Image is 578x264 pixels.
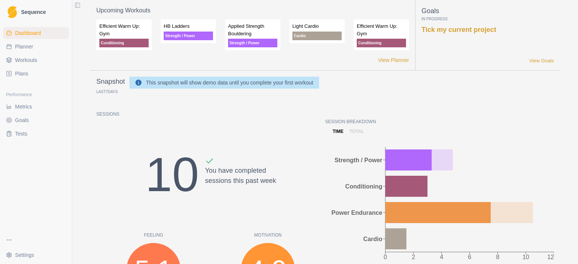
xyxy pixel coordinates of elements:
[3,89,69,101] div: Performance
[421,26,496,33] a: Tick my current project
[15,116,29,124] span: Goals
[164,23,213,30] p: HB Ladders
[146,78,313,87] div: This snapshot will show demo data until you complete your first workout
[357,23,406,37] p: Efficient Warm Up: Gym
[15,29,41,37] span: Dashboard
[363,236,382,242] tspan: Cardio
[522,254,529,260] tspan: 10
[384,254,387,260] tspan: 0
[547,254,554,260] tspan: 12
[378,56,409,64] a: View Planner
[468,254,472,260] tspan: 6
[335,157,382,163] tspan: Strength / Power
[412,254,415,260] tspan: 2
[3,27,69,39] a: Dashboard
[96,6,409,15] p: Upcoming Workouts
[332,210,382,216] tspan: Power Endurance
[228,39,277,47] p: Strength / Power
[15,56,37,64] span: Workouts
[496,254,499,260] tspan: 8
[205,157,276,211] div: You have completed sessions this past week
[3,128,69,140] a: Tests
[99,23,149,37] p: Efficient Warm Up: Gym
[3,249,69,261] button: Settings
[145,139,199,211] div: 10
[106,90,108,94] span: 7
[211,232,325,238] p: Motivation
[357,39,406,47] p: Conditioning
[96,90,118,94] p: Last Days
[3,3,69,21] a: LogoSequence
[440,254,443,260] tspan: 4
[292,32,342,40] p: Cardio
[96,111,325,118] p: Sessions
[164,32,213,40] p: Strength / Power
[15,43,33,50] span: Planner
[15,130,27,137] span: Tests
[15,103,32,110] span: Metrics
[350,128,364,135] p: total
[228,23,277,37] p: Applied Strength Bouldering
[325,118,554,125] p: Session Breakdown
[292,23,342,30] p: Light Cardio
[3,68,69,80] a: Plans
[3,101,69,113] a: Metrics
[96,77,125,87] p: Snapshot
[21,9,46,15] span: Sequence
[421,6,554,16] p: Goals
[333,128,344,135] p: time
[529,57,554,65] a: View Goals
[3,41,69,53] a: Planner
[345,183,382,190] tspan: Conditioning
[8,6,17,18] img: Logo
[3,54,69,66] a: Workouts
[15,70,28,77] span: Plans
[96,232,211,238] p: Feeling
[3,114,69,126] a: Goals
[421,16,554,22] p: In Progress
[99,39,149,47] p: Conditioning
